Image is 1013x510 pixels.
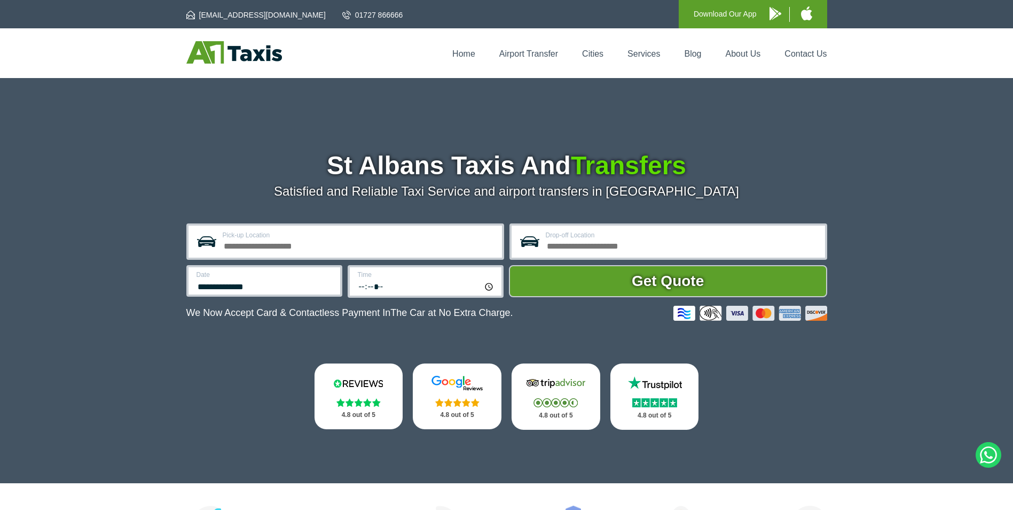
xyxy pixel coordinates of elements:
a: Contact Us [784,49,827,58]
span: Transfers [571,151,686,180]
label: Drop-off Location [546,232,819,238]
span: The Car at No Extra Charge. [390,307,513,318]
a: Home [452,49,475,58]
img: Stars [336,398,381,407]
h1: St Albans Taxis And [186,153,827,179]
img: A1 Taxis St Albans LTD [186,41,282,64]
p: 4.8 out of 5 [425,408,490,422]
a: Reviews.io Stars 4.8 out of 5 [315,364,403,429]
a: 01727 866666 [342,10,403,20]
a: Google Stars 4.8 out of 5 [413,364,501,429]
img: Google [425,375,489,391]
a: Airport Transfer [499,49,558,58]
label: Pick-up Location [223,232,496,238]
a: Cities [582,49,603,58]
p: 4.8 out of 5 [622,409,687,422]
img: Stars [435,398,480,407]
a: Blog [684,49,701,58]
button: Get Quote [509,265,827,297]
p: Download Our App [694,7,757,21]
label: Time [358,272,495,278]
p: Satisfied and Reliable Taxi Service and airport transfers in [GEOGRAPHIC_DATA] [186,184,827,199]
img: A1 Taxis Android App [769,7,781,20]
a: About Us [726,49,761,58]
a: Trustpilot Stars 4.8 out of 5 [610,364,699,430]
a: [EMAIL_ADDRESS][DOMAIN_NAME] [186,10,326,20]
img: Reviews.io [326,375,390,391]
img: Tripadvisor [524,375,588,391]
a: Services [627,49,660,58]
img: A1 Taxis iPhone App [801,6,812,20]
p: 4.8 out of 5 [326,408,391,422]
label: Date [197,272,334,278]
p: 4.8 out of 5 [523,409,588,422]
img: Stars [533,398,578,407]
p: We Now Accept Card & Contactless Payment In [186,307,513,319]
img: Stars [632,398,677,407]
img: Credit And Debit Cards [673,306,827,321]
a: Tripadvisor Stars 4.8 out of 5 [512,364,600,430]
img: Trustpilot [623,375,687,391]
